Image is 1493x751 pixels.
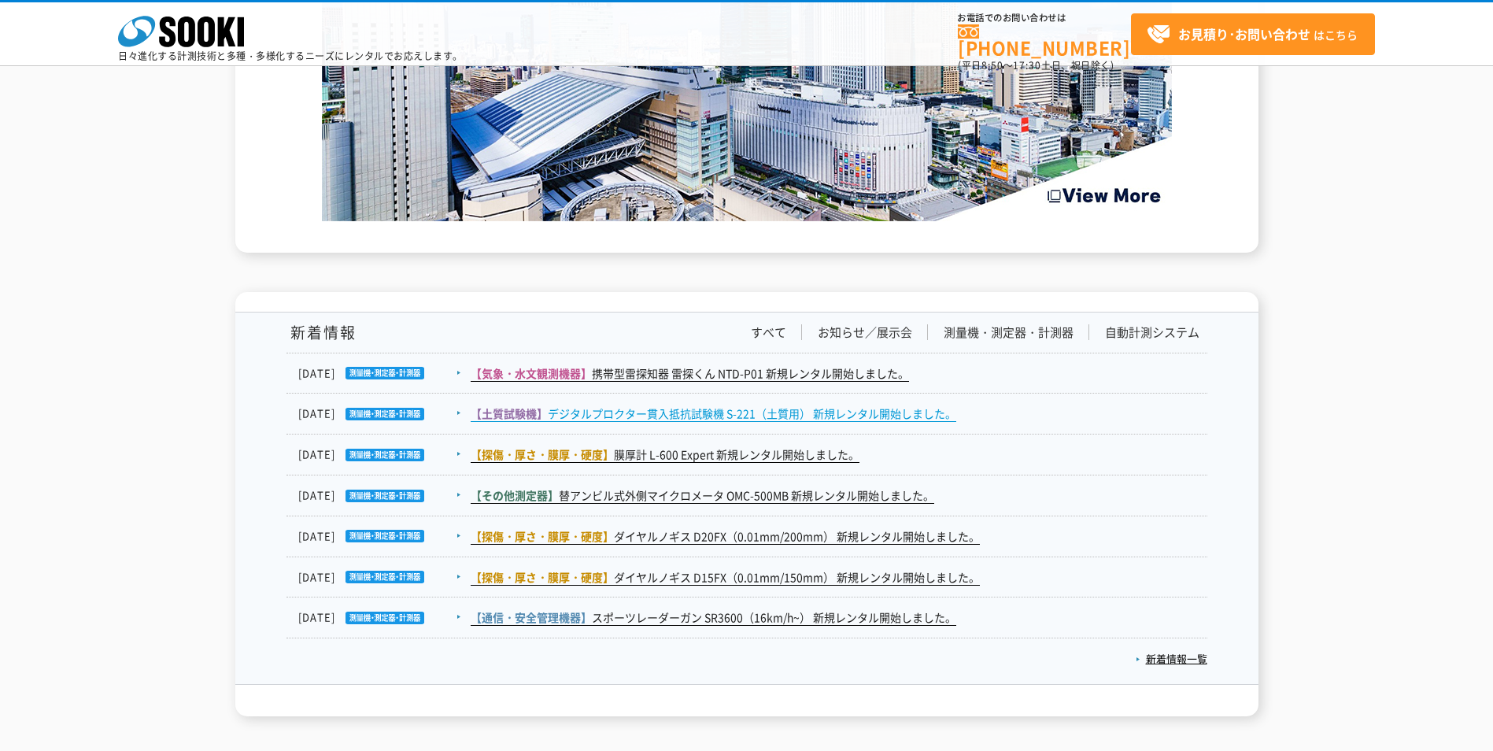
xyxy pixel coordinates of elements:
[298,609,469,626] dt: [DATE]
[958,24,1131,57] a: [PHONE_NUMBER]
[335,490,424,502] img: 測量機・測定器・計測器
[958,58,1114,72] span: (平日 ～ 土日、祝日除く)
[298,365,469,382] dt: [DATE]
[298,487,469,504] dt: [DATE]
[1131,13,1375,55] a: お見積り･お問い合わせはこちら
[322,205,1172,220] a: Create the Future
[471,487,934,504] a: 【その他測定器】替アンビル式外側マイクロメータ OMC-500MB 新規レンタル開始しました。
[335,367,424,379] img: 測量機・測定器・計測器
[471,405,548,421] span: 【土質試験機】
[471,365,592,381] span: 【気象・水文観測機器】
[118,51,463,61] p: 日々進化する計測技術と多種・多様化するニーズにレンタルでお応えします。
[286,324,357,341] h1: 新着情報
[471,365,909,382] a: 【気象・水文観測機器】携帯型雷探知器 雷探くん NTD-P01 新規レンタル開始しました。
[471,569,614,585] span: 【探傷・厚さ・膜厚・硬度】
[471,446,859,463] a: 【探傷・厚さ・膜厚・硬度】膜厚計 L-600 Expert 新規レンタル開始しました。
[751,324,786,341] a: すべて
[335,571,424,583] img: 測量機・測定器・計測器
[298,405,469,422] dt: [DATE]
[335,449,424,461] img: 測量機・測定器・計測器
[298,446,469,463] dt: [DATE]
[298,569,469,586] dt: [DATE]
[1105,324,1199,341] a: 自動計測システム
[298,528,469,545] dt: [DATE]
[981,58,1003,72] span: 8:50
[958,13,1131,23] span: お電話でのお問い合わせは
[471,528,614,544] span: 【探傷・厚さ・膜厚・硬度】
[335,408,424,420] img: 測量機・測定器・計測器
[471,446,614,462] span: 【探傷・厚さ・膜厚・硬度】
[471,528,980,545] a: 【探傷・厚さ・膜厚・硬度】ダイヤルノギス D20FX（0.01mm/200mm） 新規レンタル開始しました。
[471,487,559,503] span: 【その他測定器】
[335,530,424,542] img: 測量機・測定器・計測器
[335,612,424,624] img: 測量機・測定器・計測器
[471,569,980,586] a: 【探傷・厚さ・膜厚・硬度】ダイヤルノギス D15FX（0.01mm/150mm） 新規レンタル開始しました。
[471,405,956,422] a: 【土質試験機】デジタルプロクター貫入抵抗試験機 S-221（土質用） 新規レンタル開始しました。
[471,609,592,625] span: 【通信・安全管理機器】
[1013,58,1041,72] span: 17:30
[1136,651,1207,666] a: 新着情報一覧
[818,324,912,341] a: お知らせ／展示会
[471,609,956,626] a: 【通信・安全管理機器】スポーツレーダーガン SR3600（16km/h~） 新規レンタル開始しました。
[944,324,1074,341] a: 測量機・測定器・計測器
[1147,23,1358,46] span: はこちら
[1178,24,1310,43] strong: お見積り･お問い合わせ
